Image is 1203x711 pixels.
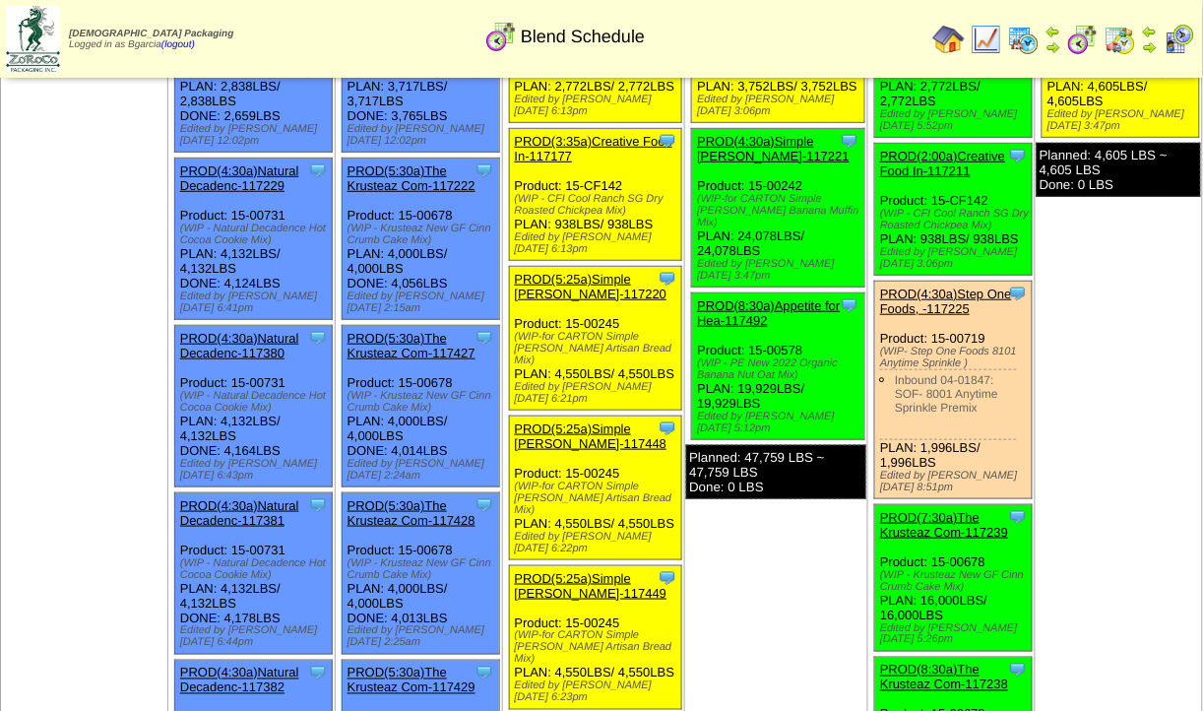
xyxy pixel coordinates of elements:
div: Edited by [PERSON_NAME] [DATE] 5:12pm [697,411,863,434]
div: Product: 15-00678 PLAN: 4,000LBS / 4,000LBS DONE: 4,013LBS [342,493,499,655]
div: (WIP - Krusteaz New GF Cinn Crumb Cake Mix) [880,569,1032,593]
div: (WIP - Krusteaz New GF Cinn Crumb Cake Mix) [348,223,499,246]
div: Product: 15-00678 PLAN: 4,000LBS / 4,000LBS DONE: 4,056LBS [342,159,499,320]
img: home.gif [933,24,965,55]
img: line_graph.gif [971,24,1002,55]
img: calendarblend.gif [1067,24,1099,55]
div: Planned: 47,759 LBS ~ 47,759 LBS Done: 0 LBS [686,445,866,499]
img: Tooltip [475,495,494,515]
span: Logged in as Bgarcia [69,29,233,50]
a: PROD(5:25a)Simple [PERSON_NAME]-117448 [515,421,667,451]
span: [DEMOGRAPHIC_DATA] Packaging [69,29,233,39]
img: Tooltip [308,328,328,348]
div: Product: 15-00731 PLAN: 4,132LBS / 4,132LBS DONE: 4,178LBS [174,493,332,655]
img: Tooltip [658,269,677,289]
a: PROD(5:30a)The Krusteaz Com-117428 [348,498,475,528]
div: (WIP-for CARTON Simple [PERSON_NAME] Banana Muffin Mix) [697,193,863,228]
img: arrowleft.gif [1142,24,1158,39]
div: (WIP-for CARTON Simple [PERSON_NAME] Artisan Bread Mix) [515,481,681,516]
div: (WIP- Step One Foods 8101 Anytime Sprinkle ) [880,346,1032,369]
a: PROD(4:30a)Natural Decadenc-117380 [180,331,299,360]
img: Tooltip [840,131,859,151]
a: PROD(4:30a)Natural Decadenc-117381 [180,498,299,528]
div: Edited by [PERSON_NAME] [DATE] 12:02pm [180,123,332,147]
a: PROD(5:30a)The Krusteaz Com-117222 [348,163,475,193]
img: Tooltip [475,328,494,348]
span: Blend Schedule [521,27,645,47]
div: Product: 15-CF142 PLAN: 938LBS / 938LBS [875,144,1033,276]
div: Edited by [PERSON_NAME] [DATE] 3:47pm [1047,108,1199,132]
div: Edited by [PERSON_NAME] [DATE] 3:06pm [697,94,863,117]
div: Edited by [PERSON_NAME] [DATE] 8:51pm [880,470,1032,493]
div: Edited by [PERSON_NAME] [DATE] 5:26pm [880,622,1032,646]
img: calendarblend.gif [485,21,517,52]
div: (WIP - Natural Decadence Hot Cocoa Cookie Mix) [180,390,332,414]
div: (WIP - Krusteaz New GF Cinn Crumb Cake Mix) [348,557,499,581]
div: (WIP-for CARTON Simple [PERSON_NAME] Artisan Bread Mix) [515,331,681,366]
img: Tooltip [840,295,859,315]
div: (WIP - Natural Decadence Hot Cocoa Cookie Mix) [180,223,332,246]
img: Tooltip [658,419,677,438]
div: Edited by [PERSON_NAME] [DATE] 5:52pm [880,108,1032,132]
a: PROD(4:30a)Natural Decadenc-117382 [180,666,299,695]
img: Tooltip [1008,507,1028,527]
div: Product: 15-00578 PLAN: 19,929LBS / 19,929LBS [692,293,864,440]
a: PROD(8:30a)Appetite for Hea-117492 [697,298,840,328]
img: Tooltip [1008,146,1028,165]
a: PROD(4:30a)Natural Decadenc-117229 [180,163,299,193]
a: PROD(4:30a)Simple [PERSON_NAME]-117221 [697,134,850,163]
div: Product: 15-00242 PLAN: 24,078LBS / 24,078LBS [692,129,864,288]
div: Planned: 4,605 LBS ~ 4,605 LBS Done: 0 LBS [1037,143,1201,197]
div: Product: 15-00245 PLAN: 4,550LBS / 4,550LBS [509,267,681,411]
div: (WIP - Krusteaz New GF Cinn Crumb Cake Mix) [348,390,499,414]
a: PROD(5:25a)Simple [PERSON_NAME]-117220 [515,272,667,301]
div: Edited by [PERSON_NAME] [DATE] 6:23pm [515,680,681,704]
img: calendarcustomer.gif [1164,24,1195,55]
img: zoroco-logo-small.webp [6,6,60,72]
div: (WIP - CFI Cool Ranch SG Dry Roasted Chickpea Mix) [515,193,681,217]
div: Product: 15-00245 PLAN: 4,550LBS / 4,550LBS [509,417,681,560]
img: calendarinout.gif [1105,24,1136,55]
img: Tooltip [308,495,328,515]
div: Edited by [PERSON_NAME] [DATE] 2:15am [348,291,499,314]
div: Edited by [PERSON_NAME] [DATE] 6:41pm [180,291,332,314]
img: Tooltip [1008,284,1028,303]
a: PROD(2:00a)Creative Food In-117211 [880,149,1005,178]
img: Tooltip [658,131,677,151]
div: Edited by [PERSON_NAME] [DATE] 3:47pm [697,258,863,282]
div: (WIP - CFI Cool Ranch SG Dry Roasted Chickpea Mix) [880,208,1032,231]
div: Edited by [PERSON_NAME] [DATE] 6:44pm [180,625,332,649]
img: arrowright.gif [1045,39,1061,55]
img: arrowleft.gif [1045,24,1061,39]
div: Edited by [PERSON_NAME] [DATE] 6:13pm [515,231,681,255]
div: (WIP - Natural Decadence Hot Cocoa Cookie Mix) [180,557,332,581]
a: Inbound 04-01847: SOF- 8001 Anytime Sprinkle Premix [895,373,998,415]
a: PROD(7:30a)The Krusteaz Com-117239 [880,510,1008,540]
div: Edited by [PERSON_NAME] [DATE] 6:21pm [515,381,681,405]
div: (WIP-for CARTON Simple [PERSON_NAME] Artisan Bread Mix) [515,630,681,666]
div: Edited by [PERSON_NAME] [DATE] 3:06pm [880,246,1032,270]
img: Tooltip [308,663,328,682]
a: PROD(5:30a)The Krusteaz Com-117429 [348,666,475,695]
a: PROD(4:30a)Step One Foods, -117225 [880,287,1012,316]
div: Edited by [PERSON_NAME] [DATE] 12:02pm [348,123,499,147]
div: Product: 15-00678 PLAN: 4,000LBS / 4,000LBS DONE: 4,014LBS [342,326,499,487]
div: Edited by [PERSON_NAME] [DATE] 2:25am [348,625,499,649]
img: Tooltip [1008,660,1028,679]
div: Product: 15-CF142 PLAN: 938LBS / 938LBS [509,129,681,261]
a: PROD(5:30a)The Krusteaz Com-117427 [348,331,475,360]
img: Tooltip [475,161,494,180]
div: Product: 15-00245 PLAN: 4,550LBS / 4,550LBS [509,566,681,710]
a: PROD(3:35a)Creative Food In-117177 [515,134,672,163]
a: (logout) [161,39,195,50]
div: Edited by [PERSON_NAME] [DATE] 2:24am [348,458,499,482]
img: calendarprod.gif [1008,24,1040,55]
a: PROD(8:30a)The Krusteaz Com-117238 [880,663,1008,692]
img: Tooltip [475,663,494,682]
a: PROD(5:25a)Simple [PERSON_NAME]-117449 [515,571,667,601]
div: Product: 15-00731 PLAN: 4,132LBS / 4,132LBS DONE: 4,164LBS [174,326,332,487]
img: arrowright.gif [1142,39,1158,55]
div: Edited by [PERSON_NAME] [DATE] 6:43pm [180,458,332,482]
div: Edited by [PERSON_NAME] [DATE] 6:22pm [515,531,681,554]
img: Tooltip [658,568,677,588]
